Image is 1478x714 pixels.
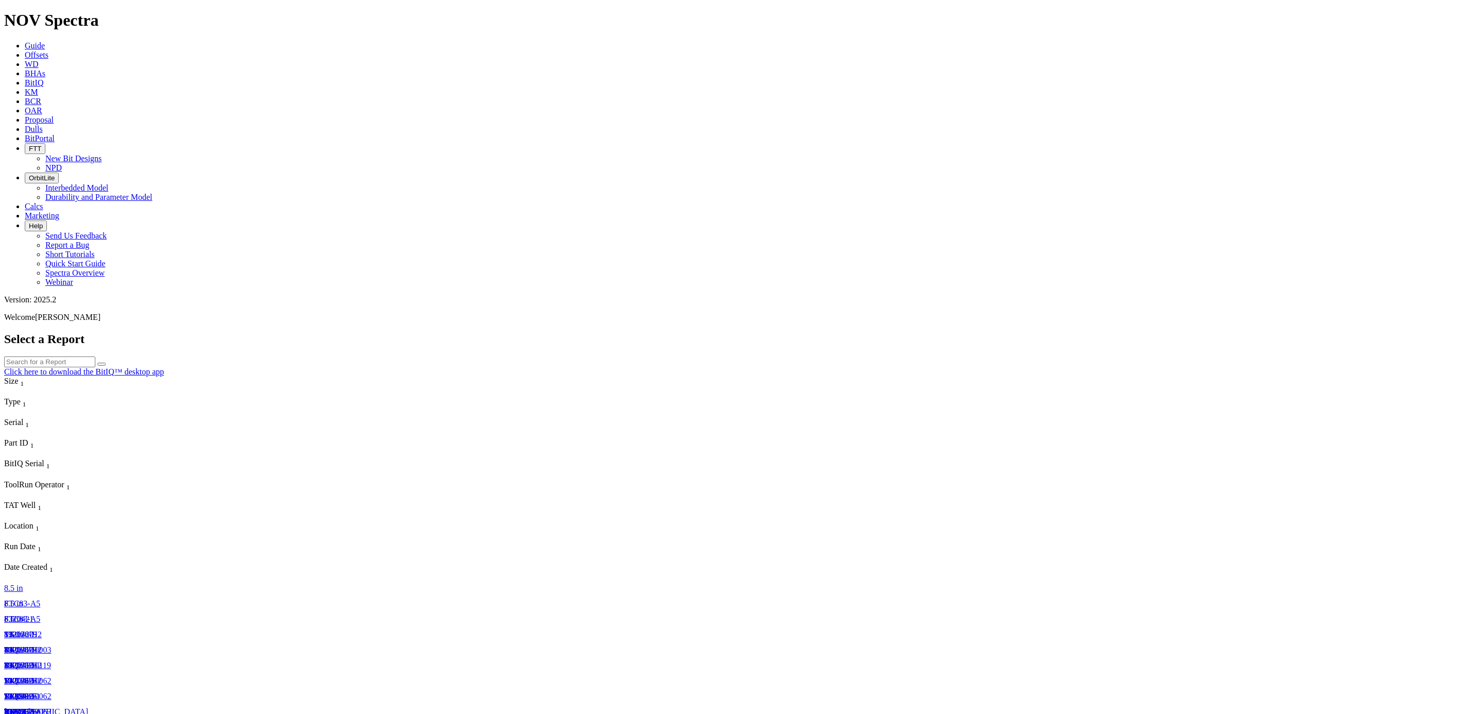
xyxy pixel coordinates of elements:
span: Sort None [38,542,41,551]
div: Sort None [4,459,154,480]
sub: 1 [66,483,70,491]
div: BitIQ Serial Sort None [4,459,154,470]
div: Version: 2025.2 [4,295,1474,304]
a: Marketing [25,211,59,220]
div: Column Menu [4,409,154,418]
span: Sort None [49,563,53,571]
a: Webinar [45,278,73,286]
a: 8.5 in [4,645,23,654]
span: [PERSON_NAME] [35,313,100,321]
sub: 1 [38,504,41,512]
span: Sort None [46,459,50,468]
span: Type [4,397,21,406]
div: ToolRun Operator Sort None [4,480,89,491]
a: Short Tutorials [45,250,95,259]
sub: 1 [25,421,29,429]
sub: 1 [46,463,50,470]
p: Welcome [4,313,1474,322]
div: Column Menu [4,429,154,438]
div: Part ID Sort None [4,438,154,450]
span: Run Date [4,542,36,551]
div: Location Sort None [4,521,154,533]
button: FTT [25,143,45,154]
button: OrbitLite [25,173,59,183]
div: Sort None [4,480,89,501]
a: 8.5 in [4,599,23,608]
a: Proposal [25,115,54,124]
div: Sort None [4,397,154,418]
div: Sort None [4,418,154,438]
a: OAR [25,106,42,115]
div: Sort None [4,521,154,542]
a: KM [25,88,38,96]
span: Location [4,521,33,530]
a: 8.5 in [4,661,23,670]
a: BHAs [25,69,45,78]
span: FTT [29,145,41,152]
sub: 1 [38,545,41,553]
div: Sort None [4,501,154,521]
span: BitPortal [25,134,55,143]
a: BCR [25,97,41,106]
h1: NOV Spectra [4,11,1474,30]
div: Size Sort None [4,377,154,388]
a: Send Us Feedback [45,231,107,240]
a: Offsets [25,50,48,59]
a: Spectra Overview [45,268,105,277]
span: ToolRun Operator [4,480,64,489]
sub: 1 [30,441,34,449]
span: 12.25 in [4,692,31,701]
input: Search for a Report [4,356,95,367]
span: Sort None [25,418,29,427]
span: OrbitLite [29,174,55,182]
a: Interbedded Model [45,183,108,192]
span: BitIQ Serial [4,459,44,468]
span: Sort None [38,501,41,509]
span: Sort None [21,377,24,385]
div: Type Sort None [4,397,154,409]
span: 17.5 in [4,676,27,685]
a: Calcs [25,202,43,211]
a: BitIQ [25,78,43,87]
div: Column Menu [4,533,154,542]
div: Column Menu [4,388,154,397]
a: 8.5 in [4,584,23,592]
h2: Select a Report [4,332,1474,346]
span: Guide [25,41,45,50]
a: 8.5 in [4,615,23,623]
a: New Bit Designs [45,154,102,163]
div: Serial Sort None [4,418,154,429]
div: Column Menu [4,574,154,584]
div: TAT Well Sort None [4,501,154,512]
div: Column Menu [4,491,89,501]
div: Sort None [4,542,154,563]
span: Part ID [4,438,28,447]
span: Sort None [30,438,34,447]
span: 8.5 in [4,630,23,639]
div: Sort None [4,438,154,459]
a: Click here to download the BitIQ™ desktop app [4,367,164,376]
div: Sort None [4,563,154,583]
div: Run Date Sort None [4,542,154,553]
div: Sort None [4,377,154,397]
a: Dulls [25,125,43,133]
div: Column Menu [4,450,154,459]
span: Sort None [66,480,70,489]
span: Date Created [4,563,47,571]
a: WD [25,60,39,69]
div: Date Created Sort None [4,563,154,574]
